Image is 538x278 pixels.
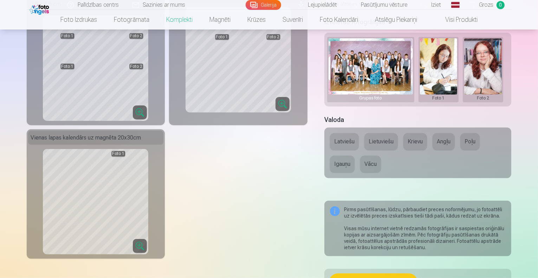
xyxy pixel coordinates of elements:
button: Angļu [433,133,455,150]
a: Foto izdrukas [52,10,105,30]
div: Vienas lapas kalendārs uz magnēta 20x30cm [28,131,164,145]
button: Igauņu [330,156,355,173]
button: Lietuviešu [364,133,398,150]
h5: Valoda [324,115,512,125]
button: Vācu [360,156,381,173]
a: Fotogrāmata [105,10,158,30]
img: /fa1 [30,3,51,15]
button: Krievu [403,133,427,150]
div: Grupas foto [329,95,413,102]
a: Komplekti [158,10,201,30]
a: Krūzes [239,10,274,30]
div: Pirms pasūtīšanas, lūdzu, pārbaudiet preces noformējumu, jo fotoattēli uz izvēlētās preces izskat... [344,206,506,251]
a: Foto kalendāri [311,10,367,30]
a: Atslēgu piekariņi [367,10,426,30]
button: Poļu [460,133,480,150]
a: Magnēti [201,10,239,30]
span: 0 [497,1,505,9]
a: Visi produkti [426,10,486,30]
span: Grozs [479,1,494,9]
a: Suvenīri [274,10,311,30]
button: Latviešu [330,133,359,150]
